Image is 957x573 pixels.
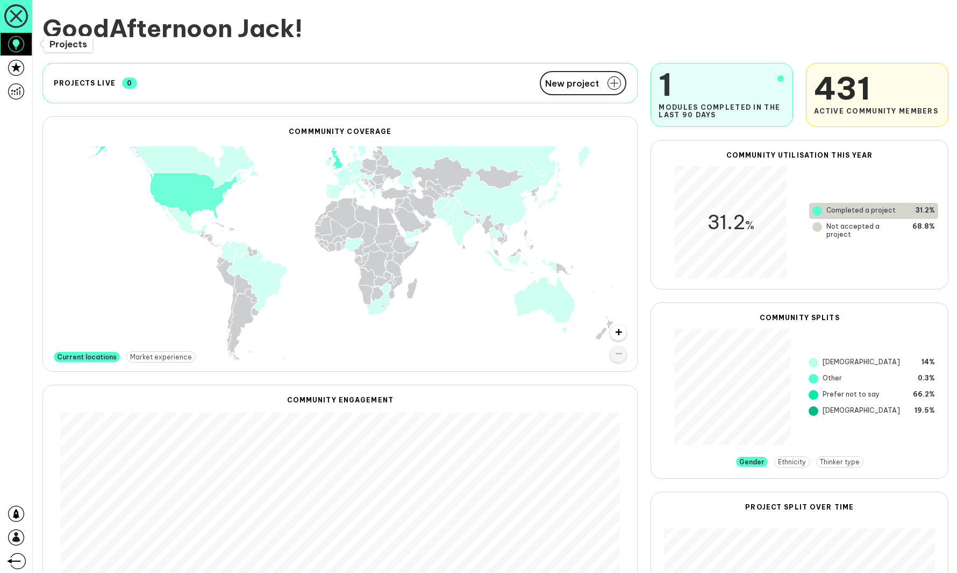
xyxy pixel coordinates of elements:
span: Not accepted a project [826,222,904,238]
span: Prefer not to say [823,390,880,400]
span: 0 [122,77,137,89]
h2: Community Utilisation this year [661,151,938,159]
span: % [745,218,754,232]
button: Ethnicity [774,456,810,468]
button: Market experience [126,351,196,363]
h2: Community Engagement [60,396,620,404]
span: Jack ! [238,13,303,44]
span: Completed a project [826,206,896,216]
a: Zoom in [610,325,626,341]
span: Other [823,374,842,384]
span: 14% [922,358,935,367]
span: 431 [814,69,938,108]
span: New project [545,79,599,88]
span: 19.5% [915,406,935,416]
span: [DEMOGRAPHIC_DATA] [823,358,900,367]
button: New project [540,71,626,95]
span: Active Community Members [814,108,938,115]
span: 31.2 [707,210,754,235]
a: Zoom out [610,346,626,363]
button: Thinker type [816,456,863,468]
button: Current locations [54,352,120,362]
span: [DEMOGRAPHIC_DATA] [823,406,900,416]
h2: Community Splits [661,314,938,322]
span: 68.8% [912,222,935,238]
h2: Projects live [54,79,116,87]
h2: Project split over time [664,503,935,511]
span: 31.2% [916,206,935,216]
span: Projects [49,39,87,49]
span: Modules completed in the last 90 days [659,104,785,119]
button: Gender [736,457,768,467]
h2: Commmunity Coverage [43,128,637,136]
span: 1 [659,65,785,104]
span: 0.3% [918,374,935,384]
span: 66.2% [913,390,935,400]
